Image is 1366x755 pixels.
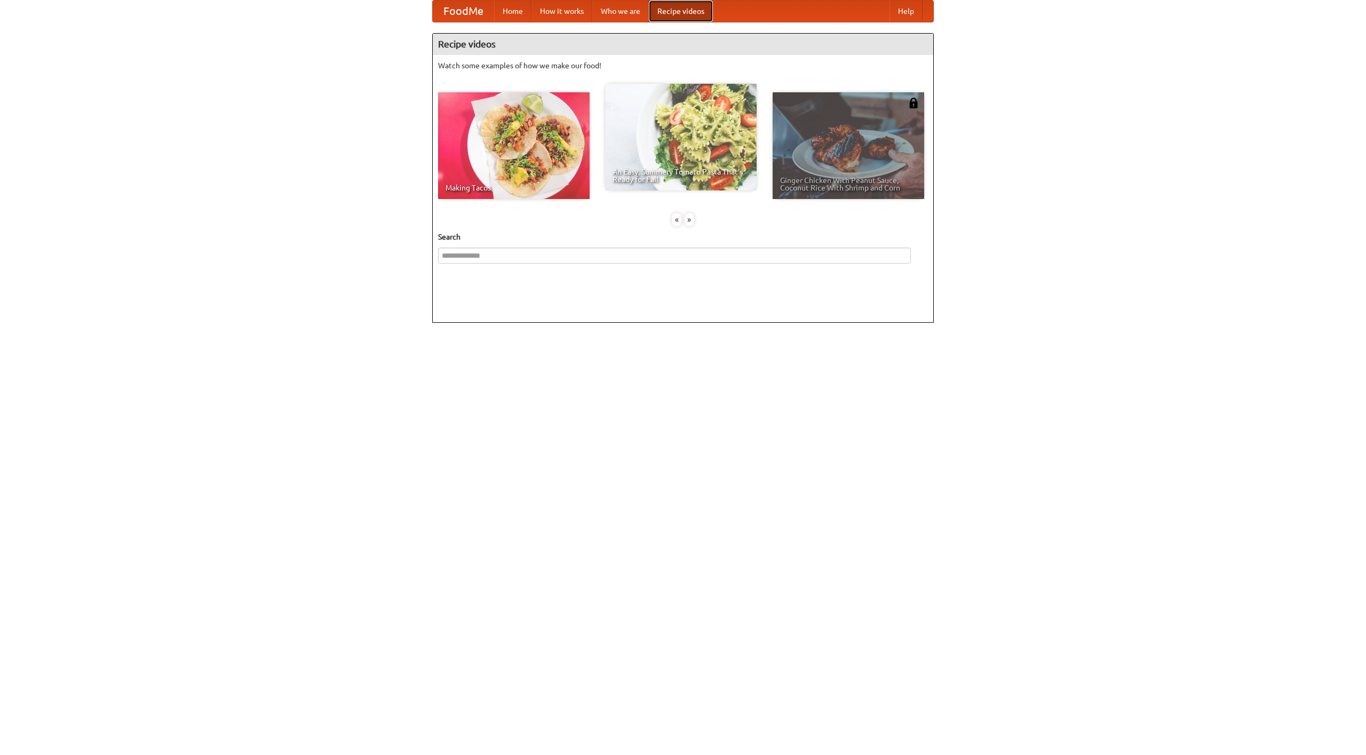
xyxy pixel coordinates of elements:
a: Recipe videos [649,1,713,22]
a: Who we are [592,1,649,22]
a: Making Tacos [438,92,590,199]
a: How it works [531,1,592,22]
h5: Search [438,232,928,242]
a: An Easy, Summery Tomato Pasta That's Ready for Fall [605,84,757,190]
div: « [672,213,681,226]
a: Help [890,1,923,22]
p: Watch some examples of how we make our food! [438,60,928,71]
a: Home [494,1,531,22]
span: An Easy, Summery Tomato Pasta That's Ready for Fall [613,168,749,183]
span: Making Tacos [446,184,582,192]
h4: Recipe videos [433,34,933,55]
a: FoodMe [433,1,494,22]
img: 483408.png [908,98,919,108]
div: » [685,213,694,226]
